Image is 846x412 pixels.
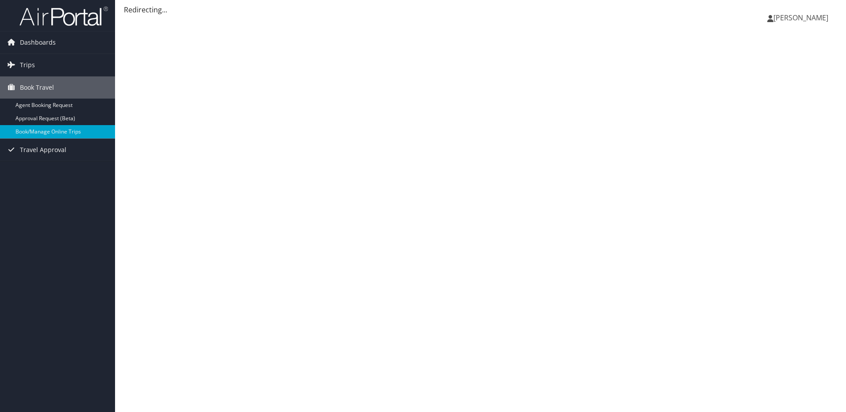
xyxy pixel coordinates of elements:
[20,139,66,161] span: Travel Approval
[20,31,56,53] span: Dashboards
[767,4,837,31] a: [PERSON_NAME]
[20,54,35,76] span: Trips
[124,4,837,15] div: Redirecting...
[20,76,54,99] span: Book Travel
[19,6,108,27] img: airportal-logo.png
[773,13,828,23] span: [PERSON_NAME]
